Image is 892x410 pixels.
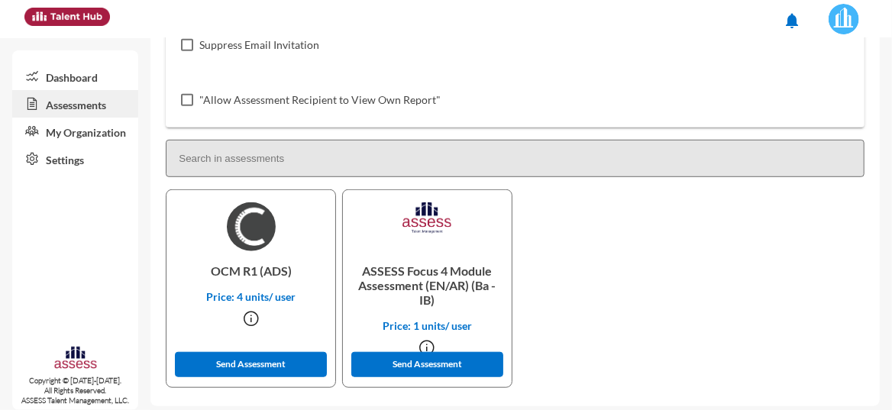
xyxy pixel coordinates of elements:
[175,352,327,377] button: Send Assessment
[12,90,138,118] a: Assessments
[783,11,801,30] mat-icon: notifications
[166,140,865,177] input: Search in assessments
[12,63,138,90] a: Dashboard
[12,118,138,145] a: My Organization
[355,251,499,319] p: ASSESS Focus 4 Module Assessment (EN/AR) (Ba - IB)
[199,36,319,54] span: Suppress Email Invitation
[53,345,98,373] img: assesscompany-logo.png
[351,352,503,377] button: Send Assessment
[179,290,323,303] p: Price: 4 units/ user
[12,376,138,405] p: Copyright © [DATE]-[DATE]. All Rights Reserved. ASSESS Talent Management, LLC.
[12,145,138,173] a: Settings
[179,251,323,290] p: OCM R1 (ADS)
[355,319,499,332] p: Price: 1 units/ user
[199,91,441,109] span: "Allow Assessment Recipient to View Own Report"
